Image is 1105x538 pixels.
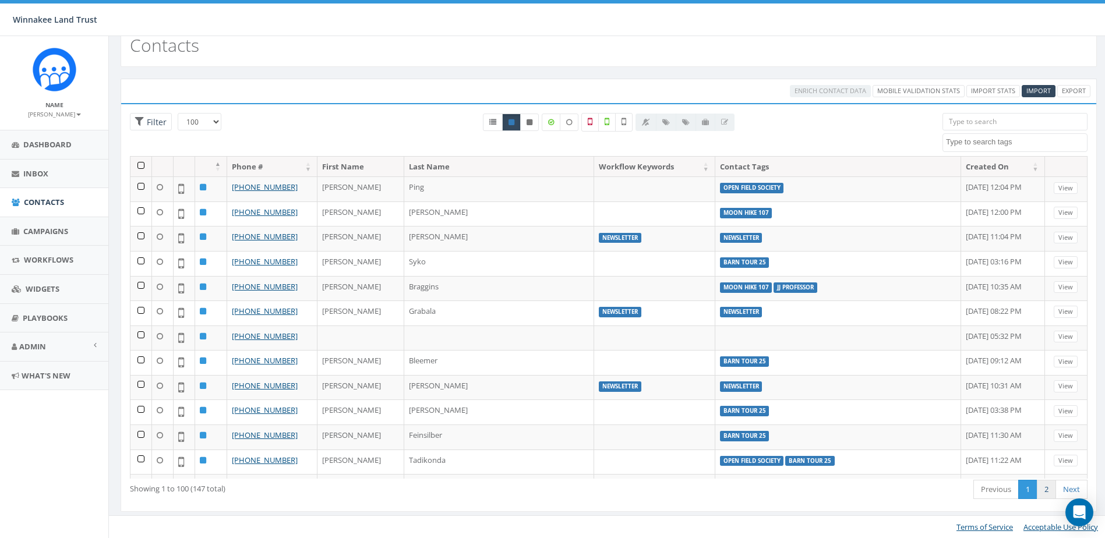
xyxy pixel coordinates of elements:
[720,381,762,392] label: Newsletter
[24,197,64,207] span: Contacts
[1026,86,1051,95] span: Import
[961,424,1044,449] td: [DATE] 11:30 AM
[404,424,594,449] td: Feinsilber
[720,257,769,268] label: Barn Tour 25
[1018,480,1037,499] a: 1
[404,276,594,301] td: Braggins
[144,116,167,128] span: Filter
[956,522,1013,532] a: Terms of Service
[961,201,1044,226] td: [DATE] 12:00 PM
[1023,522,1098,532] a: Acceptable Use Policy
[599,233,641,243] label: Newsletter
[232,405,298,415] a: [PHONE_NUMBER]
[26,284,59,294] span: Widgets
[542,114,560,131] label: Data Enriched
[1054,232,1078,244] a: View
[594,157,715,177] th: Workflow Keywords: activate to sort column ascending
[232,380,298,391] a: [PHONE_NUMBER]
[509,119,514,126] i: This phone number is subscribed and will receive texts.
[232,355,298,366] a: [PHONE_NUMBER]
[23,139,72,150] span: Dashboard
[873,85,965,97] a: Mobile Validation Stats
[942,113,1088,130] input: Type to search
[317,375,404,400] td: [PERSON_NAME]
[232,207,298,217] a: [PHONE_NUMBER]
[1054,207,1078,219] a: View
[1054,256,1078,268] a: View
[1054,380,1078,392] a: View
[961,375,1044,400] td: [DATE] 10:31 AM
[1055,480,1088,499] a: Next
[317,424,404,449] td: [PERSON_NAME]
[404,300,594,325] td: Grabala
[946,137,1087,147] textarea: Search
[720,282,772,293] label: Moon Hike 107
[23,226,68,236] span: Campaigns
[28,108,81,119] a: [PERSON_NAME]
[961,176,1044,201] td: [DATE] 12:04 PM
[232,281,298,292] a: [PHONE_NUMBER]
[130,479,519,494] div: Showing 1 to 100 (147 total)
[23,168,48,179] span: Inbox
[599,307,641,317] label: Newsletter
[404,350,594,375] td: Bleemer
[232,231,298,242] a: [PHONE_NUMBER]
[720,406,769,416] label: Barn Tour 25
[317,226,404,251] td: [PERSON_NAME]
[973,480,1019,499] a: Previous
[404,399,594,424] td: [PERSON_NAME]
[720,183,784,193] label: Open Field Society
[232,306,298,316] a: [PHONE_NUMBER]
[404,251,594,276] td: Syko
[1054,455,1078,467] a: View
[961,251,1044,276] td: [DATE] 03:16 PM
[317,201,404,226] td: [PERSON_NAME]
[483,114,503,131] a: All contacts
[317,251,404,276] td: [PERSON_NAME]
[966,85,1020,97] a: Import Stats
[581,113,599,132] label: Not a Mobile
[130,36,199,55] h2: Contacts
[720,307,762,317] label: Newsletter
[720,208,772,218] label: Moon Hike 107
[961,399,1044,424] td: [DATE] 03:38 PM
[317,474,404,499] td: [PERSON_NAME]
[1057,85,1090,97] a: Export
[19,341,46,352] span: Admin
[520,114,539,131] a: Opted Out
[404,176,594,201] td: Ping
[130,113,172,131] span: Advance Filter
[1026,86,1051,95] span: CSV files only
[774,282,817,293] label: JJ Professor
[502,114,521,131] a: Active
[232,331,298,341] a: [PHONE_NUMBER]
[404,474,594,499] td: [PERSON_NAME]
[527,119,532,126] i: This phone number is unsubscribed and has opted-out of all texts.
[232,455,298,465] a: [PHONE_NUMBER]
[1054,182,1078,194] a: View
[1054,430,1078,442] a: View
[1065,498,1093,526] div: Open Intercom Messenger
[404,201,594,226] td: [PERSON_NAME]
[961,157,1044,177] th: Created On: activate to sort column ascending
[785,456,835,466] label: Barn Tour 25
[22,370,70,381] span: What's New
[961,350,1044,375] td: [DATE] 09:12 AM
[317,276,404,301] td: [PERSON_NAME]
[23,313,68,323] span: Playbooks
[1054,281,1078,293] a: View
[317,350,404,375] td: [PERSON_NAME]
[599,381,641,392] label: Newsletter
[1054,306,1078,318] a: View
[232,182,298,192] a: [PHONE_NUMBER]
[598,113,616,132] label: Validated
[961,276,1044,301] td: [DATE] 10:35 AM
[28,110,81,118] small: [PERSON_NAME]
[1037,480,1056,499] a: 2
[715,157,962,177] th: Contact Tags
[404,449,594,475] td: Tadikonda
[1054,331,1078,343] a: View
[227,157,317,177] th: Phone #: activate to sort column ascending
[24,254,73,265] span: Workflows
[404,157,594,177] th: Last Name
